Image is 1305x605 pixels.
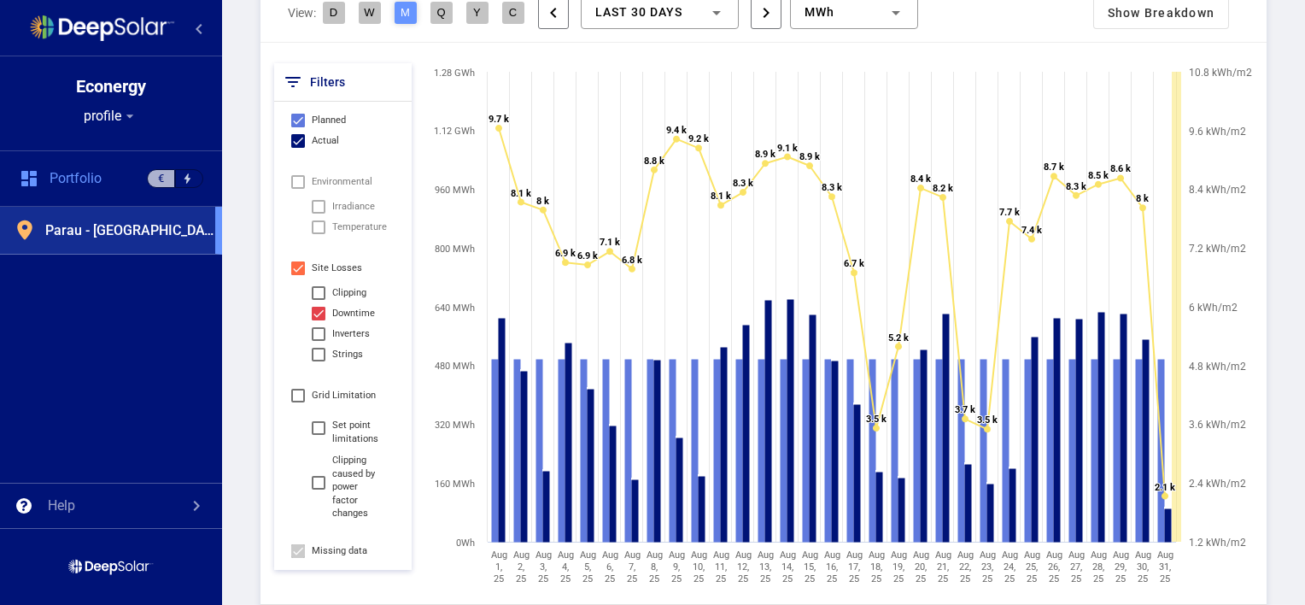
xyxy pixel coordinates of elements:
tspan: Aug [690,549,706,561]
tspan: 25 [716,573,726,584]
tspan: 8 k [536,196,549,207]
tspan: Aug [801,549,817,561]
tspan: 25 [1160,573,1170,584]
tspan: 9, [673,561,680,573]
tspan: Aug [601,549,617,561]
tspan: Aug [557,549,573,561]
tspan: 5.2 k [888,332,909,344]
tspan: 25 [1138,573,1148,584]
tspan: 1.28 GWh [434,68,475,79]
tspan: 9.2 k [688,133,709,144]
tspan: 8.4 kWh/m2 [1189,184,1246,196]
tspan: 8 k [1136,193,1149,204]
tspan: 3.6 kWh/m2 [1189,419,1246,431]
div: Clipping [332,283,366,303]
mat-icon: chevron_left [189,19,209,39]
tspan: 25 [849,573,859,584]
tspan: 25 [538,573,548,584]
div: € [147,169,175,188]
tspan: 7, [629,561,635,573]
tspan: 25 [782,573,793,584]
button: D [323,2,345,24]
tspan: 8.7 k [1044,162,1064,173]
tspan: 21, [937,561,949,573]
span: profile [84,108,121,125]
span: Planned [312,110,346,131]
tspan: 25 [693,573,704,584]
button: W [359,2,381,24]
tspan: Aug [512,549,529,561]
tspan: 8.5 k [1088,170,1109,181]
tspan: 3.5 k [866,414,887,425]
tspan: 25 [605,573,615,584]
div: Strings [332,344,363,365]
tspan: 1.2 kWh/m2 [1189,537,1246,549]
tspan: 8, [651,561,658,573]
tspan: 7.2 kWh/m2 [1189,243,1246,255]
tspan: 4.8 kWh/m2 [1189,361,1246,373]
tspan: 11, [715,561,727,573]
tspan: 16, [826,561,838,573]
tspan: 8.6 k [1110,163,1131,174]
tspan: 10, [693,561,705,573]
tspan: 31, [1159,561,1171,573]
span: last 30 Days [595,5,682,19]
tspan: 9.1 k [777,143,798,154]
div: Inverters [332,324,370,344]
tspan: 26, [1048,561,1060,573]
tspan: 8.4 k [910,173,931,185]
tspan: 25 [582,573,593,584]
tspan: Aug [912,549,928,561]
tspan: 25 [560,573,571,584]
tspan: 960 MWh [435,185,475,196]
tspan: 9.4 k [666,125,687,136]
tspan: 9.7 k [489,114,509,125]
tspan: Aug [1134,549,1150,561]
tspan: 25 [1093,573,1103,584]
tspan: Aug [757,549,773,561]
tspan: 30, [1137,561,1149,573]
tspan: Aug [623,549,640,561]
span: Temperature [332,217,387,238]
tspan: 8.9 k [755,149,775,160]
tspan: 480 MWh [435,361,475,372]
tspan: 640 MWh [435,302,475,314]
tspan: 25 [805,573,815,584]
tspan: Aug [668,549,684,561]
button: M [395,2,417,24]
tspan: 19, [892,561,904,573]
tspan: Aug [979,549,995,561]
span: MWh [805,5,834,19]
tspan: 27, [1070,561,1082,573]
tspan: 23, [981,561,993,573]
tspan: 160 MWh [435,479,475,490]
tspan: 1, [495,561,502,573]
div: Downtime [332,303,375,324]
div: Clipping caused by power factor changes [332,454,384,520]
span: environmental [312,172,372,192]
tspan: 25 [960,573,970,584]
tspan: Aug [1068,549,1084,561]
tspan: 4, [562,561,569,573]
tspan: 10.8 kWh/m2 [1189,67,1252,79]
div: Set point limitations [332,419,384,445]
button: Y [466,2,489,24]
tspan: 3.7 k [955,404,975,415]
tspan: 9.6 kWh/m2 [1189,126,1246,138]
tspan: 2.4 kWh/m2 [1189,478,1246,490]
tspan: 8.2 k [933,183,953,194]
span: Missing data [312,541,367,561]
tspan: 25 [760,573,770,584]
tspan: Aug [823,549,840,561]
tspan: 25 [516,573,526,584]
div: Help [48,497,75,514]
tspan: 8.3 k [733,178,753,189]
tspan: Aug [846,549,862,561]
tspan: 6, [606,561,613,573]
tspan: Aug [868,549,884,561]
span: View: [288,4,323,21]
tspan: Aug [490,549,506,561]
tspan: 800 MWh [435,244,475,255]
tspan: 8.1 k [711,191,731,202]
tspan: Aug [779,549,795,561]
